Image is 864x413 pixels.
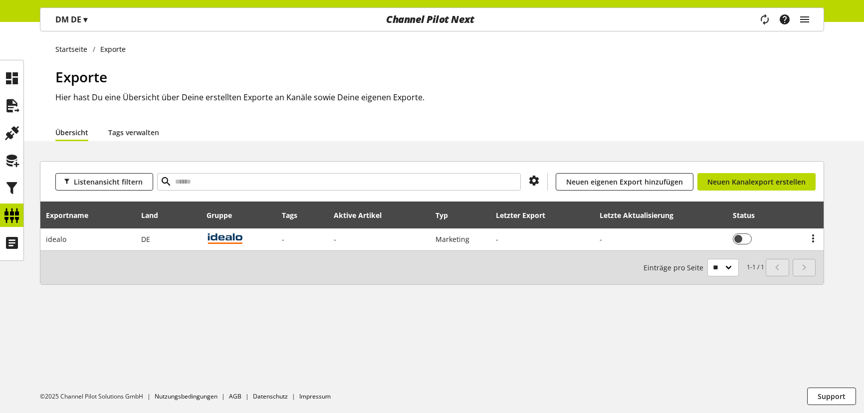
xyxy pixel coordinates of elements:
span: Marketing [435,234,469,244]
img: idealo [207,232,243,244]
span: - [282,234,284,244]
a: Neuen eigenen Export hinzufügen [556,173,693,191]
span: - [334,234,336,244]
h2: Hier hast Du eine Übersicht über Deine erstellten Exporte an Kanäle sowie Deine eigenen Exporte. [55,91,824,103]
span: ▾ [83,14,87,25]
span: Neuen Kanalexport erstellen [707,177,806,187]
span: Deutschland [141,234,150,244]
a: Tags verwalten [108,127,159,138]
div: Gruppe [207,210,242,220]
span: Neuen eigenen Export hinzufügen [566,177,683,187]
nav: main navigation [40,7,824,31]
a: Übersicht [55,127,88,138]
span: Support [818,391,846,402]
a: Neuen Kanalexport erstellen [697,173,816,191]
span: Einträge pro Seite [644,262,707,273]
li: ©2025 Channel Pilot Solutions GmbH [40,392,155,401]
div: Status [733,210,765,220]
div: Tags [282,210,297,220]
span: idealo [46,234,66,244]
div: Letzte Aktualisierung [600,210,683,220]
a: Impressum [299,392,331,401]
div: Land [141,210,168,220]
a: Datenschutz [253,392,288,401]
span: Exporte [55,67,107,86]
div: Typ [435,210,458,220]
a: AGB [229,392,241,401]
button: Support [807,388,856,405]
button: Listenansicht filtern [55,173,153,191]
p: DM DE [55,13,87,25]
div: Aktive Artikel [334,210,392,220]
a: Nutzungsbedingungen [155,392,217,401]
a: Startseite [55,44,93,54]
div: Exportname [46,210,98,220]
div: Letzter Export [496,210,555,220]
small: 1-1 / 1 [644,259,764,276]
span: Listenansicht filtern [74,177,143,187]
